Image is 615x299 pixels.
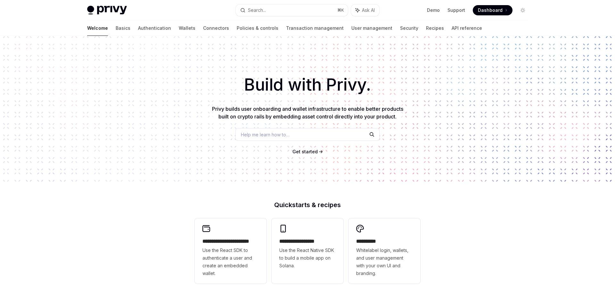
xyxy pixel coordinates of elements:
[203,20,229,36] a: Connectors
[237,20,278,36] a: Policies & controls
[138,20,171,36] a: Authentication
[286,20,344,36] a: Transaction management
[202,246,259,277] span: Use the React SDK to authenticate a user and create an embedded wallet.
[400,20,418,36] a: Security
[195,202,420,208] h2: Quickstarts & recipes
[241,131,290,138] span: Help me learn how to…
[478,7,503,13] span: Dashboard
[10,72,605,97] h1: Build with Privy.
[87,20,108,36] a: Welcome
[87,6,127,15] img: light logo
[272,218,343,284] a: **** **** **** ***Use the React Native SDK to build a mobile app on Solana.
[427,7,440,13] a: Demo
[348,218,420,284] a: **** *****Whitelabel login, wallets, and user management with your own UI and branding.
[473,5,512,15] a: Dashboard
[356,246,413,277] span: Whitelabel login, wallets, and user management with your own UI and branding.
[447,7,465,13] a: Support
[236,4,348,16] button: Search...⌘K
[426,20,444,36] a: Recipes
[212,106,403,120] span: Privy builds user onboarding and wallet infrastructure to enable better products built on crypto ...
[518,5,528,15] button: Toggle dark mode
[351,4,379,16] button: Ask AI
[351,20,392,36] a: User management
[452,20,482,36] a: API reference
[179,20,195,36] a: Wallets
[292,149,318,155] a: Get started
[279,246,336,270] span: Use the React Native SDK to build a mobile app on Solana.
[292,149,318,154] span: Get started
[337,8,344,13] span: ⌘ K
[248,6,266,14] div: Search...
[116,20,130,36] a: Basics
[362,7,375,13] span: Ask AI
